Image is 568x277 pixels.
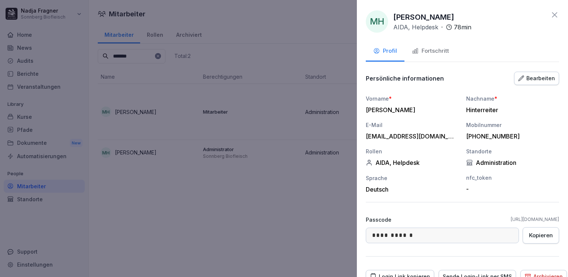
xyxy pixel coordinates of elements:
div: [EMAIL_ADDRESS][DOMAIN_NAME] [366,133,455,140]
div: Rollen [366,147,459,155]
div: Hinterreiter [466,106,555,114]
div: Standorte [466,147,559,155]
div: Administration [466,159,559,166]
p: Passcode [366,216,391,224]
div: nfc_token [466,174,559,182]
p: 78 min [454,23,471,32]
button: Fortschritt [404,42,456,62]
p: AIDA, Helpdesk [393,23,438,32]
div: Fortschritt [412,47,449,55]
div: Deutsch [366,186,459,193]
div: Profil [373,47,397,55]
div: [PHONE_NUMBER] [466,133,555,140]
div: Kopieren [529,231,553,239]
div: E-Mail [366,121,459,129]
div: Nachname [466,95,559,102]
div: Mobilnummer [466,121,559,129]
div: MH [366,10,388,33]
div: Vorname [366,95,459,102]
div: [PERSON_NAME] [366,106,455,114]
div: AIDA, Helpdesk [366,159,459,166]
div: - [466,185,555,193]
a: [URL][DOMAIN_NAME] [511,216,559,223]
button: Kopieren [523,227,559,244]
div: Bearbeiten [518,74,555,82]
button: Profil [366,42,404,62]
div: · [393,23,471,32]
div: Sprache [366,174,459,182]
p: [PERSON_NAME] [393,12,454,23]
button: Bearbeiten [514,72,559,85]
p: Persönliche informationen [366,75,444,82]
